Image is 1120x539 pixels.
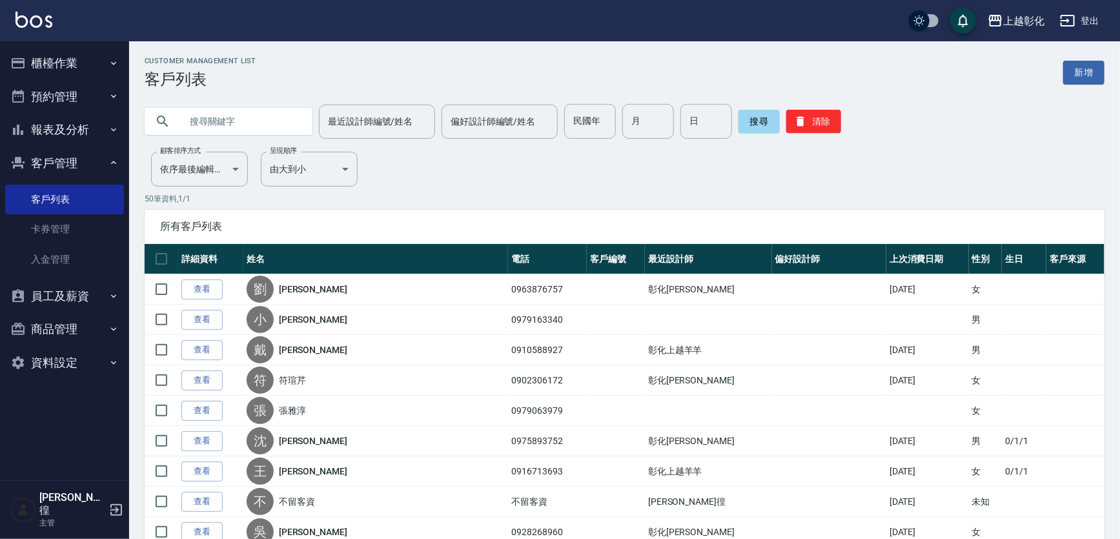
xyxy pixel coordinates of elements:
div: 依序最後編輯時間 [151,152,248,187]
a: 查看 [181,280,223,300]
div: 不 [247,488,274,515]
td: 彰化上越羊羊 [645,335,771,365]
th: 詳細資料 [178,244,243,274]
th: 客戶編號 [587,244,645,274]
th: 姓名 [243,244,509,274]
td: 男 [969,305,1003,335]
td: 0/1/1 [1002,456,1046,487]
img: Person [10,497,36,523]
button: 搜尋 [738,110,780,133]
div: 王 [247,458,274,485]
td: 0/1/1 [1002,426,1046,456]
div: 上越彰化 [1003,13,1044,29]
td: 彰化上越羊羊 [645,456,771,487]
a: [PERSON_NAME] [279,343,347,356]
th: 電話 [508,244,587,274]
div: 劉 [247,276,274,303]
div: 小 [247,306,274,333]
td: 0902306172 [508,365,587,396]
div: 符 [247,367,274,394]
a: 查看 [181,431,223,451]
img: Logo [15,12,52,28]
th: 客戶來源 [1046,244,1105,274]
span: 所有客戶列表 [160,220,1089,233]
label: 呈現順序 [270,146,297,156]
input: 搜尋關鍵字 [181,104,302,139]
a: [PERSON_NAME] [279,283,347,296]
th: 上次消費日期 [886,244,969,274]
button: 預約管理 [5,80,124,114]
a: 查看 [181,310,223,330]
a: [PERSON_NAME] [279,313,347,326]
a: 卡券管理 [5,214,124,244]
button: 資料設定 [5,346,124,380]
button: 商品管理 [5,312,124,346]
div: 由大到小 [261,152,358,187]
button: 報表及分析 [5,113,124,147]
h3: 客戶列表 [145,70,256,88]
td: 女 [969,396,1003,426]
div: 沈 [247,427,274,454]
td: [DATE] [886,365,969,396]
td: 女 [969,456,1003,487]
td: 未知 [969,487,1003,517]
div: 張 [247,397,274,424]
a: 查看 [181,340,223,360]
button: 客戶管理 [5,147,124,180]
td: [DATE] [886,335,969,365]
button: 櫃檯作業 [5,46,124,80]
td: 女 [969,274,1003,305]
th: 性別 [969,244,1003,274]
td: [DATE] [886,274,969,305]
button: 上越彰化 [983,8,1050,34]
p: 50 筆資料, 1 / 1 [145,193,1105,205]
td: 0963876757 [508,274,587,305]
h2: Customer Management List [145,57,256,65]
button: 清除 [786,110,841,133]
a: 符瑄芹 [279,374,306,387]
a: 不留客資 [279,495,315,508]
a: 查看 [181,371,223,391]
td: [DATE] [886,426,969,456]
th: 生日 [1002,244,1046,274]
button: 登出 [1055,9,1105,33]
a: 張雅淳 [279,404,306,417]
a: [PERSON_NAME] [279,465,347,478]
td: 彰化[PERSON_NAME] [645,426,771,456]
td: 彰化[PERSON_NAME] [645,274,771,305]
a: 入金管理 [5,245,124,274]
td: 不留客資 [508,487,587,517]
a: 查看 [181,401,223,421]
button: save [950,8,976,34]
td: [DATE] [886,487,969,517]
th: 偏好設計師 [772,244,886,274]
p: 主管 [39,517,105,529]
a: 查看 [181,492,223,512]
td: 男 [969,426,1003,456]
td: 男 [969,335,1003,365]
td: [PERSON_NAME]徨 [645,487,771,517]
h5: [PERSON_NAME]徨 [39,491,105,517]
td: [DATE] [886,456,969,487]
th: 最近設計師 [645,244,771,274]
a: [PERSON_NAME] [279,525,347,538]
td: 0916713693 [508,456,587,487]
a: 客戶列表 [5,185,124,214]
a: 新增 [1063,61,1105,85]
td: 彰化[PERSON_NAME] [645,365,771,396]
a: 查看 [181,462,223,482]
button: 員工及薪資 [5,280,124,313]
a: [PERSON_NAME] [279,434,347,447]
label: 顧客排序方式 [160,146,201,156]
td: 0910588927 [508,335,587,365]
td: 女 [969,365,1003,396]
td: 0975893752 [508,426,587,456]
td: 0979163340 [508,305,587,335]
td: 0979063979 [508,396,587,426]
div: 戴 [247,336,274,363]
